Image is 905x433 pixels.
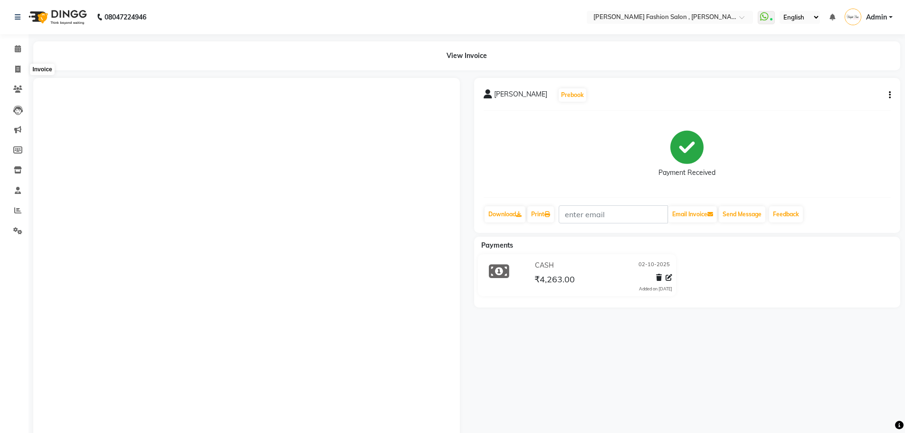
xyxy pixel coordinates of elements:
[866,12,887,22] span: Admin
[845,9,861,25] img: Admin
[527,206,554,222] a: Print
[658,168,715,178] div: Payment Received
[481,241,513,250] span: Payments
[535,260,554,270] span: CASH
[668,206,717,222] button: Email Invoice
[105,4,146,30] b: 08047224946
[33,41,900,70] div: View Invoice
[559,88,586,102] button: Prebook
[639,286,672,292] div: Added on [DATE]
[769,206,803,222] a: Feedback
[24,4,89,30] img: logo
[494,89,547,103] span: [PERSON_NAME]
[638,260,670,270] span: 02-10-2025
[485,206,525,222] a: Download
[559,205,668,223] input: enter email
[534,274,575,287] span: ₹4,263.00
[719,206,765,222] button: Send Message
[30,64,54,75] div: Invoice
